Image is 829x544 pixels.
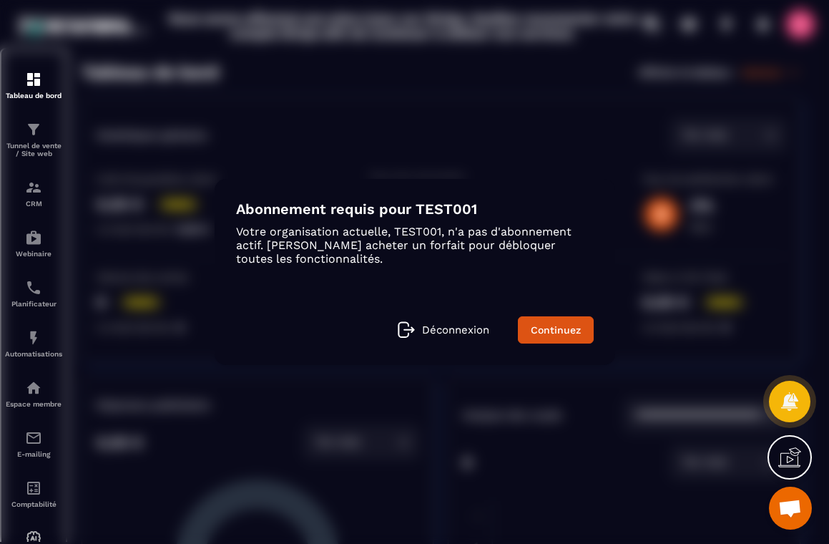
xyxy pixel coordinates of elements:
[769,487,812,530] a: Ouvrir le chat
[236,225,594,266] p: Votre organisation actuelle, TEST001, n'a pas d'abonnement actif. [PERSON_NAME] acheter un forfai...
[236,200,594,218] h4: Abonnement requis pour TEST001
[518,316,594,344] a: Continuez
[422,324,489,336] p: Déconnexion
[398,321,489,339] a: Déconnexion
